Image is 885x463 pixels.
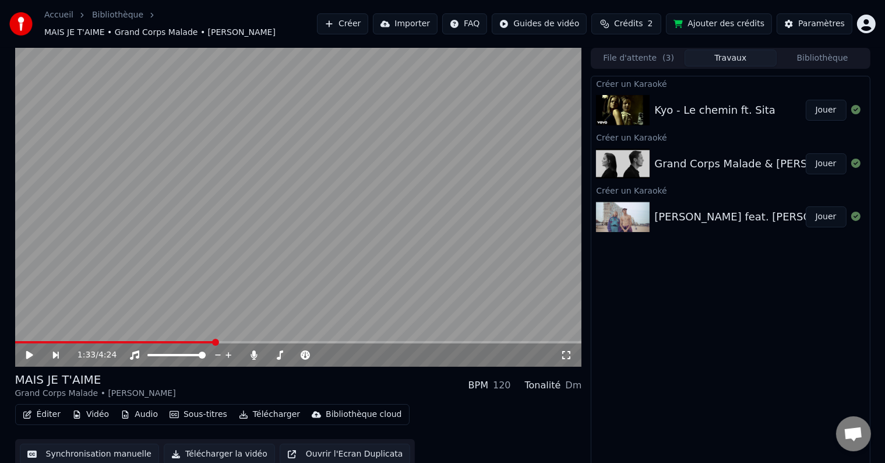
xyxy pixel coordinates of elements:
button: Éditer [18,406,65,423]
span: ( 3 ) [662,52,674,64]
div: Créer un Karaoké [591,130,869,144]
button: Jouer [806,153,847,174]
div: Tonalité [525,378,561,392]
button: Audio [116,406,163,423]
button: FAQ [442,13,487,34]
div: 120 [493,378,511,392]
button: Créer [317,13,368,34]
div: Ouvrir le chat [836,416,871,451]
span: 4:24 [98,349,117,361]
nav: breadcrumb [44,9,317,38]
img: youka [9,12,33,36]
div: / [77,349,105,361]
div: Bibliothèque cloud [326,409,401,420]
span: MAIS JE T'AIME • Grand Corps Malade • [PERSON_NAME] [44,27,276,38]
button: Crédits2 [591,13,661,34]
button: Importer [373,13,438,34]
span: 1:33 [77,349,96,361]
button: Vidéo [68,406,114,423]
button: Jouer [806,206,847,227]
a: Accueil [44,9,73,21]
div: Grand Corps Malade • [PERSON_NAME] [15,388,176,399]
button: Ajouter des crédits [666,13,772,34]
div: BPM [468,378,488,392]
button: Jouer [806,100,847,121]
div: Créer un Karaoké [591,183,869,197]
span: Crédits [614,18,643,30]
button: Guides de vidéo [492,13,587,34]
button: Travaux [685,50,777,66]
button: Paramètres [777,13,852,34]
a: Bibliothèque [92,9,143,21]
div: Dm [565,378,581,392]
button: Bibliothèque [777,50,869,66]
button: File d'attente [593,50,685,66]
div: MAIS JE T'AIME [15,371,176,388]
span: 2 [648,18,653,30]
div: Kyo - Le chemin ft. Sita [654,102,775,118]
button: Sous-titres [165,406,232,423]
div: Paramètres [798,18,845,30]
button: Télécharger [234,406,305,423]
div: Créer un Karaoké [591,76,869,90]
